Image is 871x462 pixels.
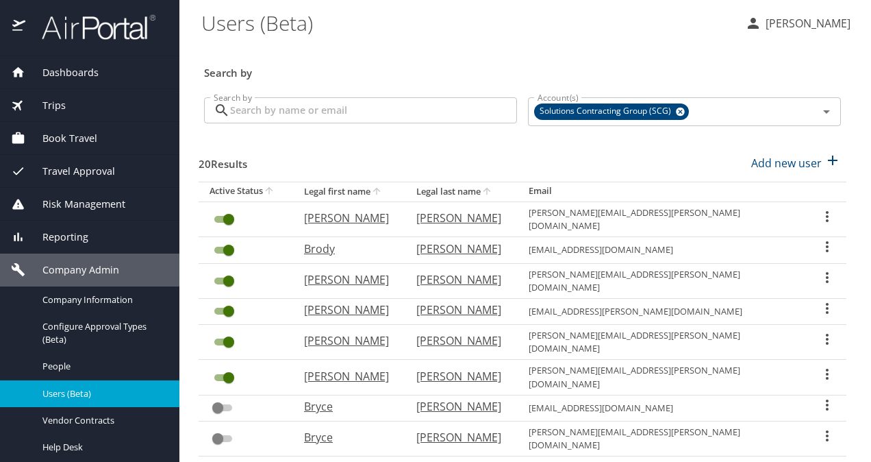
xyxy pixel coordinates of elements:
[304,332,389,349] p: [PERSON_NAME]
[304,241,389,257] p: Brody
[370,186,384,199] button: sort
[416,332,501,349] p: [PERSON_NAME]
[263,185,277,198] button: sort
[304,429,389,446] p: Bryce
[25,197,125,212] span: Risk Management
[230,97,517,123] input: Search by name or email
[12,14,27,40] img: icon-airportal.png
[416,429,501,446] p: [PERSON_NAME]
[518,237,808,263] td: [EMAIL_ADDRESS][DOMAIN_NAME]
[518,202,808,236] td: [PERSON_NAME][EMAIL_ADDRESS][PERSON_NAME][DOMAIN_NAME]
[416,210,501,226] p: [PERSON_NAME]
[416,368,501,385] p: [PERSON_NAME]
[746,148,846,178] button: Add new user
[199,148,247,172] h3: 20 Results
[199,182,293,202] th: Active Status
[293,182,405,202] th: Legal first name
[42,320,163,346] span: Configure Approval Types (Beta)
[761,15,850,32] p: [PERSON_NAME]
[416,271,501,288] p: [PERSON_NAME]
[518,182,808,202] th: Email
[817,102,836,121] button: Open
[304,302,389,318] p: [PERSON_NAME]
[416,241,501,257] p: [PERSON_NAME]
[25,263,119,278] span: Company Admin
[740,11,856,36] button: [PERSON_NAME]
[304,368,389,385] p: [PERSON_NAME]
[534,104,689,120] div: Solutions Contracting Group (SCG)
[25,131,97,146] span: Book Travel
[25,65,99,80] span: Dashboards
[534,104,679,119] span: Solutions Contracting Group (SCG)
[42,441,163,454] span: Help Desk
[518,422,808,457] td: [PERSON_NAME][EMAIL_ADDRESS][PERSON_NAME][DOMAIN_NAME]
[416,398,501,415] p: [PERSON_NAME]
[42,293,163,306] span: Company Information
[25,98,66,113] span: Trips
[518,325,808,360] td: [PERSON_NAME][EMAIL_ADDRESS][PERSON_NAME][DOMAIN_NAME]
[481,186,494,199] button: sort
[518,360,808,395] td: [PERSON_NAME][EMAIL_ADDRESS][PERSON_NAME][DOMAIN_NAME]
[304,398,389,415] p: Bryce
[204,57,841,81] h3: Search by
[416,302,501,318] p: [PERSON_NAME]
[518,298,808,324] td: [EMAIL_ADDRESS][PERSON_NAME][DOMAIN_NAME]
[518,395,808,421] td: [EMAIL_ADDRESS][DOMAIN_NAME]
[27,14,155,40] img: airportal-logo.png
[304,210,389,226] p: [PERSON_NAME]
[25,230,88,245] span: Reporting
[25,164,115,179] span: Travel Approval
[42,360,163,373] span: People
[42,387,163,400] span: Users (Beta)
[304,271,389,288] p: [PERSON_NAME]
[405,182,518,202] th: Legal last name
[751,155,822,171] p: Add new user
[42,414,163,427] span: Vendor Contracts
[518,263,808,298] td: [PERSON_NAME][EMAIL_ADDRESS][PERSON_NAME][DOMAIN_NAME]
[201,1,734,44] h1: Users (Beta)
